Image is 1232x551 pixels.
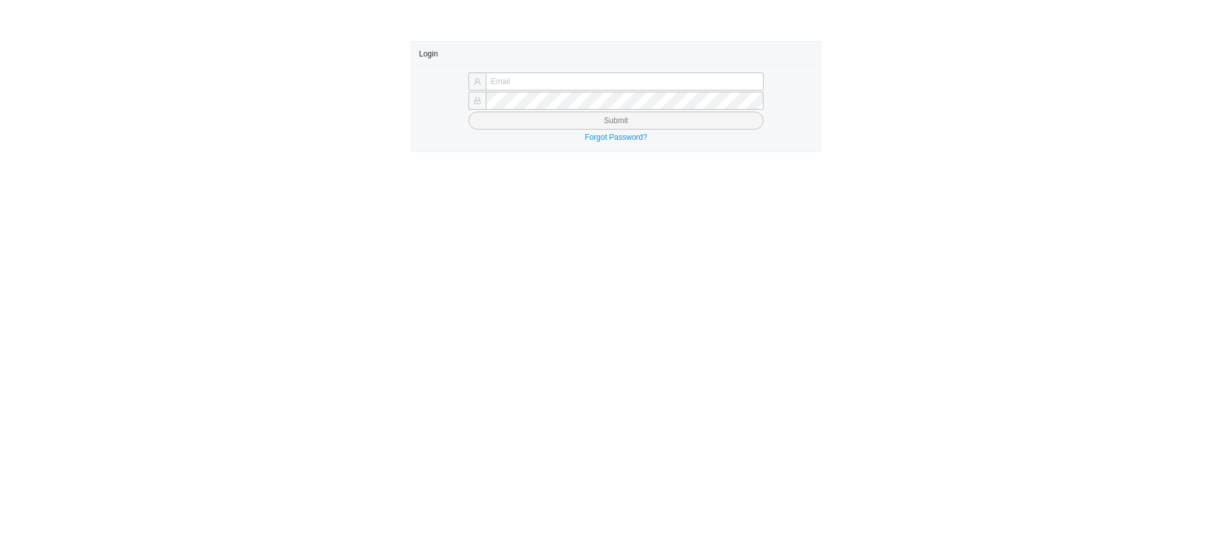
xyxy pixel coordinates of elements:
span: lock [474,97,481,105]
div: Login [419,42,813,65]
button: Submit [468,112,764,130]
a: Forgot Password? [585,133,647,142]
input: Email [486,72,764,90]
span: user [474,78,481,85]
